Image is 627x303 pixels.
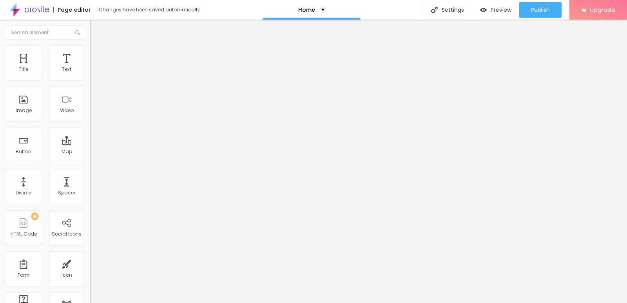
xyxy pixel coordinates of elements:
div: Map [62,149,72,154]
div: Divider [16,190,32,196]
div: HTML Code [11,231,37,237]
img: Icone [75,30,80,35]
div: Social Icons [52,231,82,237]
div: Page editor [53,7,91,13]
span: Publish [531,7,550,13]
div: Title [19,67,28,72]
div: Changes have been saved automatically [99,7,200,12]
span: Upgrade [590,6,615,13]
iframe: Editor [90,20,627,303]
img: view-1.svg [480,7,487,13]
button: Publish [519,2,562,18]
div: Icon [62,272,72,278]
span: Preview [491,7,511,13]
div: Video [60,108,74,113]
div: Spacer [58,190,75,196]
div: Form [18,272,30,278]
button: Preview [472,2,519,18]
input: Search element [6,25,84,40]
div: Image [16,108,32,113]
div: Button [16,149,31,154]
div: Text [62,67,71,72]
img: Icone [431,7,438,13]
p: Home [298,7,315,13]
